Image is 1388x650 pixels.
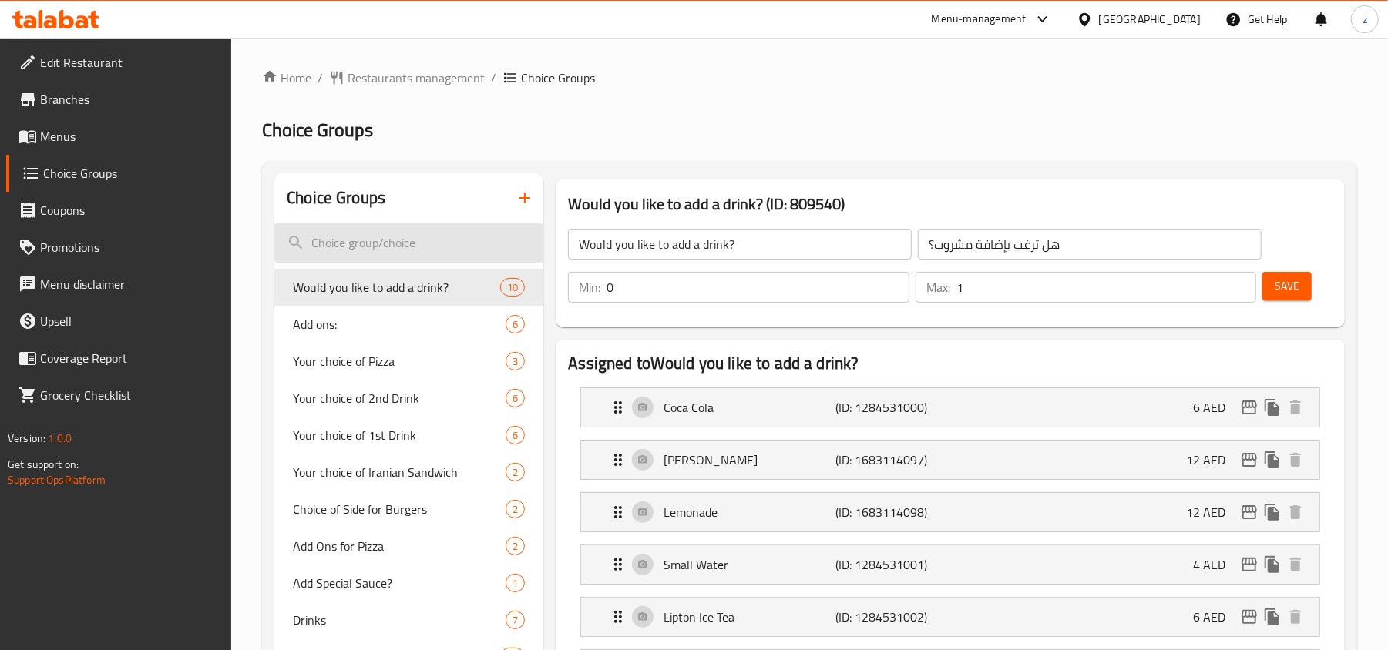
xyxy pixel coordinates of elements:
[40,238,220,256] span: Promotions
[8,428,45,448] span: Version:
[506,352,525,370] div: Choices
[6,229,232,266] a: Promotions
[329,69,485,87] a: Restaurants management
[262,69,1357,87] nav: breadcrumb
[1193,398,1238,417] p: 6 AED
[664,398,835,417] p: Coca Cola
[6,81,232,118] a: Branches
[1262,272,1312,300] button: Save
[274,491,543,528] div: Choice of Side for Burgers2
[40,127,220,146] span: Menus
[579,278,600,297] p: Min:
[506,537,525,555] div: Choices
[1284,605,1307,628] button: delete
[506,428,524,443] span: 6
[6,266,232,303] a: Menu disclaimer
[506,500,525,518] div: Choices
[506,315,525,333] div: Choices
[506,574,525,592] div: Choices
[664,503,835,521] p: Lemonade
[664,451,835,469] p: [PERSON_NAME]
[293,278,500,297] span: Would you like to add a drink?
[43,164,220,183] span: Choice Groups
[581,388,1319,427] div: Expand
[1238,605,1261,628] button: edit
[664,608,835,626] p: Lipton Ice Tea
[274,223,543,263] input: search
[506,611,525,629] div: Choices
[836,398,951,417] p: (ID: 1284531000)
[506,391,524,406] span: 6
[506,539,524,554] span: 2
[500,278,525,297] div: Choices
[1238,553,1261,576] button: edit
[1238,396,1261,419] button: edit
[836,451,951,469] p: (ID: 1683114097)
[568,352,1333,375] h2: Assigned to Would you like to add a drink?
[568,591,1333,643] li: Expand
[581,598,1319,636] div: Expand
[1261,605,1284,628] button: duplicate
[262,112,373,147] span: Choice Groups
[48,428,72,448] span: 1.0.0
[40,349,220,367] span: Coverage Report
[1284,448,1307,471] button: delete
[1238,501,1261,524] button: edit
[40,53,220,72] span: Edit Restaurant
[1261,396,1284,419] button: duplicate
[1284,553,1307,576] button: delete
[568,434,1333,486] li: Expand
[274,601,543,638] div: Drinks7
[274,380,543,417] div: Your choice of 2nd Drink6
[274,565,543,601] div: Add Special Sauce?1
[521,69,595,87] span: Choice Groups
[6,118,232,155] a: Menus
[1193,608,1238,626] p: 6 AED
[506,576,524,591] span: 1
[926,278,950,297] p: Max:
[293,315,506,333] span: Add ons:
[293,574,506,592] span: Add Special Sauce?
[568,486,1333,538] li: Expand
[836,503,951,521] p: (ID: 1683114098)
[581,493,1319,531] div: Expand
[40,201,220,219] span: Coupons
[6,44,232,81] a: Edit Restaurant
[506,389,525,407] div: Choices
[1186,451,1238,469] p: 12 AED
[1261,501,1284,524] button: duplicate
[6,377,232,414] a: Grocery Checklist
[40,90,220,109] span: Branches
[664,555,835,574] p: Small Water
[1238,448,1261,471] button: edit
[293,537,506,555] span: Add Ons for Pizza
[836,608,951,626] p: (ID: 1284531002)
[287,186,385,209] h2: Choice Groups
[506,317,524,332] span: 6
[506,465,524,480] span: 2
[40,386,220,404] span: Grocery Checklist
[293,611,506,629] span: Drinks
[6,192,232,229] a: Coupons
[1193,555,1238,574] p: 4 AED
[1275,276,1299,296] span: Save
[274,454,543,491] div: Your choice of Iranian Sandwich2
[506,354,524,369] span: 3
[581,441,1319,479] div: Expand
[293,500,506,518] span: Choice of Side for Burgers
[506,463,525,481] div: Choices
[6,303,232,340] a: Upsell
[318,69,323,87] li: /
[262,69,311,87] a: Home
[1284,396,1307,419] button: delete
[293,463,506,481] span: Your choice of Iranian Sandwich
[8,454,79,474] span: Get support on:
[581,545,1319,584] div: Expand
[6,340,232,377] a: Coverage Report
[348,69,485,87] span: Restaurants management
[1284,501,1307,524] button: delete
[274,306,543,343] div: Add ons:6
[932,10,1027,28] div: Menu-management
[568,381,1333,434] li: Expand
[501,280,524,295] span: 10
